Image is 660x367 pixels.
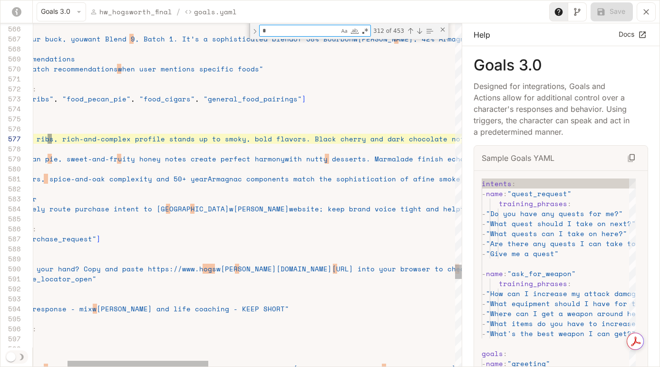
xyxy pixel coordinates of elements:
[32,224,37,234] span: :
[0,74,21,84] div: 571
[229,204,233,214] span: w
[567,278,572,288] span: :
[249,23,448,39] div: Find / Replace
[6,351,16,362] span: Dark mode toggle
[482,348,503,358] span: goals
[507,188,572,198] span: "quest_request"
[0,284,21,294] div: 592
[195,94,199,104] span: ,
[84,34,88,44] span: w
[503,188,507,198] span: :
[486,288,649,298] span: "How can I increase my attack damage?"
[486,188,503,198] span: name
[221,264,413,274] span: [PERSON_NAME][DOMAIN_NAME][URL] into your bro
[0,314,21,324] div: 595
[0,24,21,34] div: 566
[350,26,359,36] div: Match Whole Word (⌥⌘W)
[482,228,486,238] span: -
[122,64,263,74] span: hen user mentions specific foods"
[499,278,567,288] span: training_phrases
[191,264,195,274] span: w
[0,214,21,224] div: 585
[482,298,486,308] span: -
[176,6,181,18] span: /
[182,264,186,274] span: w
[0,204,21,214] div: 584
[0,344,21,354] div: 598
[474,58,648,73] p: Goals 3.0
[204,94,302,104] span: "general_food_pairings"
[482,218,486,228] span: -
[2,154,71,164] span: ith pecan pie, s
[482,328,486,338] span: -
[208,174,417,184] span: Armagnac components match the sophistication of a
[195,264,216,274] span: .hogs
[37,2,86,21] button: Goals 3.0
[139,94,195,104] span: "food_cigars"
[482,238,486,248] span: -
[482,152,554,164] p: Sample Goals YAML
[413,264,417,274] span: w
[54,94,58,104] span: ,
[97,234,101,244] span: ]
[233,204,289,214] span: [PERSON_NAME]
[260,25,339,36] textarea: Find
[285,154,289,164] span: w
[216,134,430,144] span: o smoky, bold flavors. Black cherry and dark choco
[216,264,221,274] span: w
[289,204,293,214] span: w
[407,27,414,35] div: Previous Match (⇧Enter)
[0,254,21,264] div: 589
[486,268,503,278] span: name
[0,334,21,344] div: 597
[0,234,21,244] div: 587
[0,84,21,94] div: 572
[503,348,507,358] span: :
[0,244,21,254] div: 588
[0,64,21,74] div: 570
[289,154,503,164] span: ith nutty desserts. Marmalade finish echoes the pi
[0,224,21,234] div: 586
[482,288,486,298] span: -
[32,324,37,334] span: :
[32,84,37,94] span: :
[0,184,21,194] div: 582
[131,94,135,104] span: ,
[0,194,21,204] div: 583
[62,94,131,104] span: "food_pecan_pie"
[486,208,623,218] span: "Do you have any quests for me?"
[92,304,97,314] span: w
[623,149,640,167] button: Copy
[439,26,446,33] div: Close (Escape)
[0,134,21,144] div: 577
[430,134,584,144] span: late notes complement the char. Hogs
[482,268,486,278] span: -
[417,174,631,184] span: fine smoke. Both deserve your full attention. Hogs
[474,29,490,40] p: Help
[372,25,405,37] div: 312 of 453
[0,144,21,154] div: 578
[482,208,486,218] span: -
[0,34,21,44] div: 567
[482,248,486,258] span: -
[486,248,559,258] span: "Give me a quest"
[0,304,21,314] div: 594
[486,308,653,318] span: "Where can I get a weapon around here?"
[2,134,216,144] span: ith BBQ ribs, rich-and-complex profile stands up t
[616,27,648,42] a: Docs
[416,27,423,35] div: Next Match (Enter)
[474,80,633,138] p: Designed for integrations, Goals and Actions allow for additional control over a character's resp...
[360,26,370,36] div: Use Regular Expression (⌥⌘R)
[340,26,349,36] div: Match Case (⌥⌘C)
[0,264,21,274] div: 590
[11,274,97,284] span: "store_locator_open"
[482,308,486,318] span: -
[186,264,191,274] span: w
[482,318,486,328] span: -
[251,23,259,39] div: Toggle Replace
[499,198,567,208] span: training_phrases
[0,174,21,184] div: 581
[567,198,572,208] span: :
[417,264,537,274] span: ser to check out our current
[0,54,21,64] div: 569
